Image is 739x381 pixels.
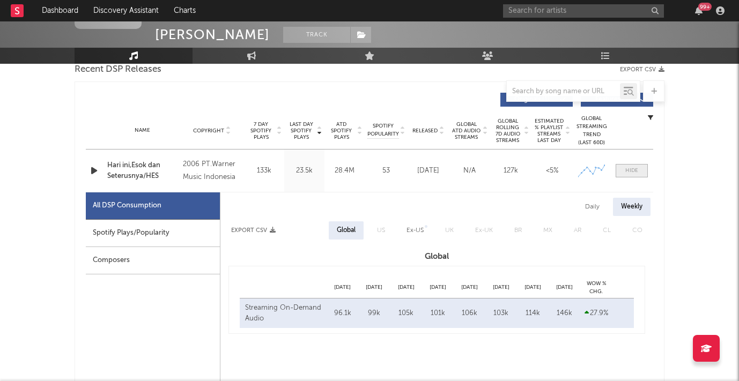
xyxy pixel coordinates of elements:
div: [DATE] [485,283,517,292]
div: [DATE] [327,283,358,292]
input: Search for artists [503,4,664,18]
div: 28.4M [327,166,362,176]
div: [DATE] [549,283,580,292]
div: 103k [488,308,514,319]
div: 101k [425,308,451,319]
div: <5% [534,166,570,176]
button: Export CSV [231,227,276,234]
div: [PERSON_NAME] [155,27,270,43]
span: Spotify Popularity [367,122,399,138]
div: [DATE] [422,283,454,292]
div: 133k [247,166,282,176]
div: [DATE] [410,166,446,176]
button: 99+ [695,6,703,15]
div: 106k [456,308,483,319]
div: 127k [493,166,529,176]
div: Composers [86,247,220,274]
div: Spotify Plays/Popularity [86,220,220,247]
div: [DATE] [517,283,549,292]
div: All DSP Consumption [93,199,161,212]
span: 7 Day Spotify Plays [247,121,275,140]
div: Global Streaming Trend (Last 60D) [575,115,608,147]
button: Track [283,27,350,43]
div: 146k [551,308,578,319]
div: 99 + [698,3,712,11]
div: Name [107,126,178,135]
span: Copyright [193,128,224,134]
div: 23.5k [287,166,322,176]
span: Estimated % Playlist Streams Last Day [534,118,564,144]
div: Daily [577,198,608,216]
span: Recent DSP Releases [75,63,161,76]
a: Hari ini,Esok dan Seterusnya/HES [107,160,178,181]
div: N/A [452,166,487,176]
div: Weekly [613,198,651,216]
div: Streaming On-Demand Audio [245,303,324,324]
input: Search by song name or URL [507,87,620,96]
div: 2006 PT.Warner Music Indonesia [183,158,241,184]
div: 99k [361,308,387,319]
span: Global Rolling 7D Audio Streams [493,118,522,144]
span: Last Day Spotify Plays [287,121,315,140]
div: 114k [520,308,546,319]
span: Released [412,128,438,134]
div: Ex-US [407,224,424,237]
h3: Global [220,250,653,263]
div: [DATE] [390,283,422,292]
div: WoW % Chg. [580,280,612,295]
div: Global [337,224,356,237]
div: [DATE] [358,283,390,292]
div: 96.1k [329,308,356,319]
div: 105k [393,308,419,319]
span: Global ATD Audio Streams [452,121,481,140]
div: 53 [367,166,405,176]
div: [DATE] [454,283,485,292]
button: Export CSV [620,66,664,73]
div: All DSP Consumption [86,192,220,220]
div: 27.9 % [583,308,610,319]
span: ATD Spotify Plays [327,121,356,140]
